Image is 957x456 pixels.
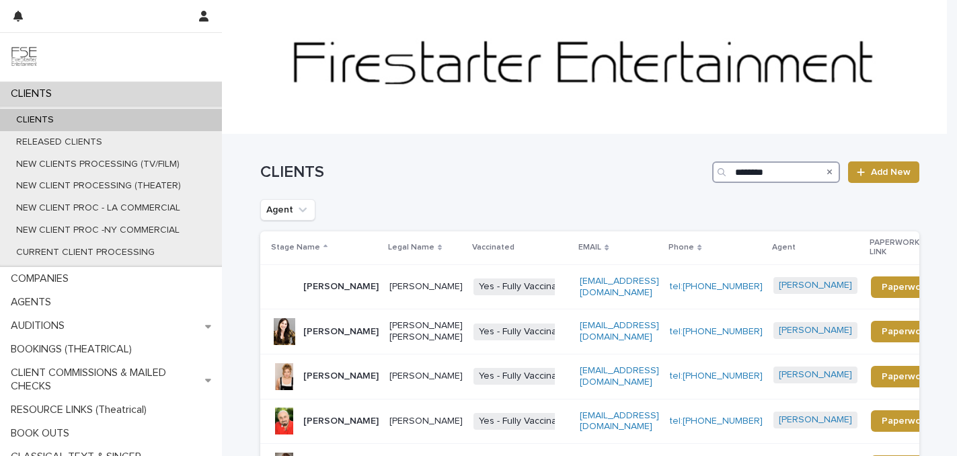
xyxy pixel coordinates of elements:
p: NEW CLIENTS PROCESSING (TV/FILM) [5,159,190,170]
p: Phone [668,240,694,255]
span: Paperwork [882,416,929,426]
a: [EMAIL_ADDRESS][DOMAIN_NAME] [580,411,659,432]
p: [PERSON_NAME] [303,371,379,382]
a: [PERSON_NAME] [779,369,852,381]
p: Legal Name [388,240,434,255]
p: [PERSON_NAME] [389,371,463,382]
span: Yes - Fully Vaccinated [473,278,576,295]
p: RESOURCE LINKS (Theatrical) [5,404,157,416]
p: CURRENT CLIENT PROCESSING [5,247,165,258]
p: [PERSON_NAME] [303,326,379,338]
a: Add New [848,161,919,183]
p: AGENTS [5,296,62,309]
span: Paperwork [882,327,929,336]
a: [PERSON_NAME] [779,280,852,291]
a: Paperwork [871,321,940,342]
a: tel:[PHONE_NUMBER] [670,282,763,291]
p: Agent [772,240,796,255]
p: Vaccinated [472,240,514,255]
span: Yes - Fully Vaccinated [473,324,576,340]
p: COMPANIES [5,272,79,285]
a: [EMAIL_ADDRESS][DOMAIN_NAME] [580,276,659,297]
p: CLIENTS [5,87,63,100]
p: [PERSON_NAME] [303,416,379,427]
input: Search [712,161,840,183]
img: 9JgRvJ3ETPGCJDhvPVA5 [11,44,38,71]
p: Stage Name [271,240,320,255]
p: BOOKINGS (THEATRICAL) [5,343,143,356]
p: PAPERWORK LINK [870,235,933,260]
p: RELEASED CLIENTS [5,137,113,148]
a: [EMAIL_ADDRESS][DOMAIN_NAME] [580,321,659,342]
a: tel:[PHONE_NUMBER] [670,327,763,336]
p: CLIENT COMMISSIONS & MAILED CHECKS [5,367,205,392]
p: [PERSON_NAME] [303,281,379,293]
span: Yes - Fully Vaccinated [473,413,576,430]
h1: CLIENTS [260,163,707,182]
a: Paperwork [871,276,940,298]
a: [PERSON_NAME] [779,325,852,336]
span: Add New [871,167,911,177]
span: Paperwork [882,282,929,292]
a: [EMAIL_ADDRESS][DOMAIN_NAME] [580,366,659,387]
span: Yes - Fully Vaccinated [473,368,576,385]
p: EMAIL [578,240,601,255]
p: AUDITIONS [5,319,75,332]
p: NEW CLIENT PROC -NY COMMERCIAL [5,225,190,236]
span: Paperwork [882,372,929,381]
p: NEW CLIENT PROC - LA COMMERCIAL [5,202,191,214]
p: [PERSON_NAME] [389,281,463,293]
a: tel:[PHONE_NUMBER] [670,416,763,426]
a: [PERSON_NAME] [779,414,852,426]
p: [PERSON_NAME] [PERSON_NAME] [389,320,463,343]
button: Agent [260,199,315,221]
p: CLIENTS [5,114,65,126]
a: Paperwork [871,410,940,432]
p: BOOK OUTS [5,427,80,440]
p: NEW CLIENT PROCESSING (THEATER) [5,180,192,192]
p: [PERSON_NAME] [389,416,463,427]
a: Paperwork [871,366,940,387]
a: tel:[PHONE_NUMBER] [670,371,763,381]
